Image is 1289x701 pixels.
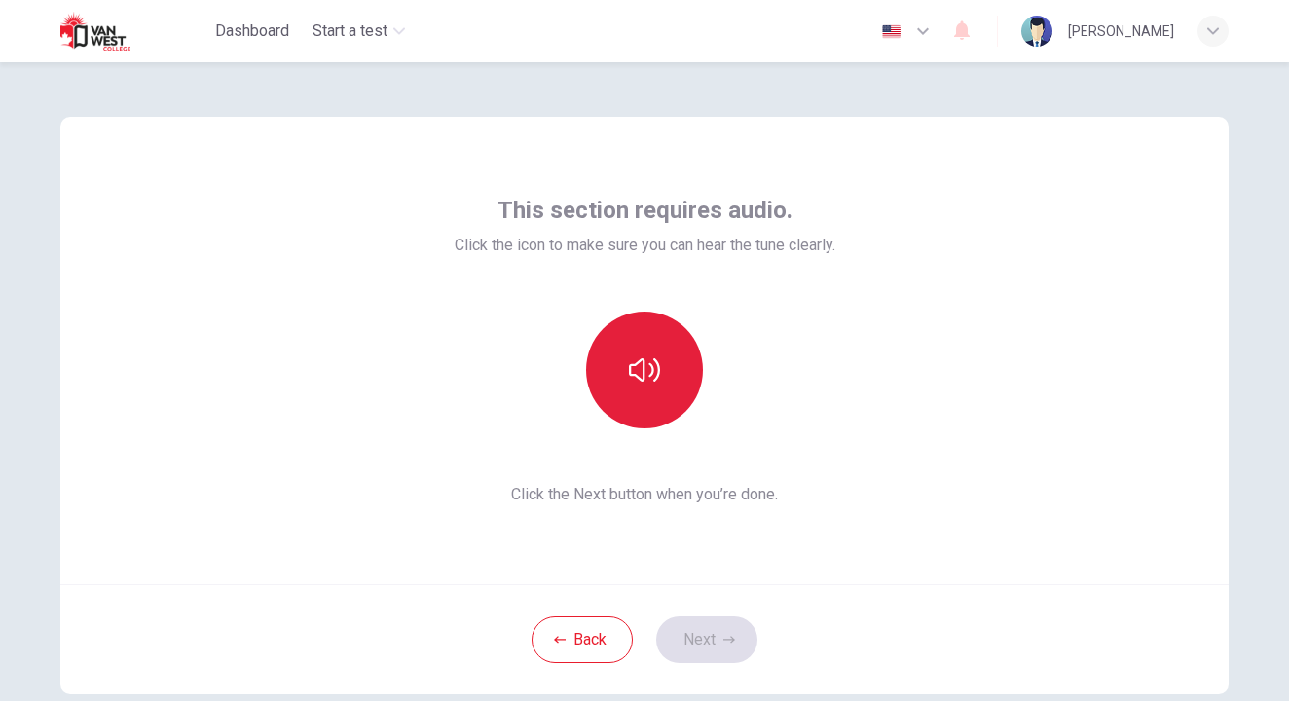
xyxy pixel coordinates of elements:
div: [PERSON_NAME] [1068,19,1174,43]
span: Start a test [313,19,387,43]
span: Dashboard [215,19,289,43]
span: Click the icon to make sure you can hear the tune clearly. [455,234,835,257]
span: This section requires audio. [497,195,792,226]
img: en [879,24,903,39]
button: Dashboard [207,14,297,49]
img: Van West logo [60,12,163,51]
button: Back [532,616,633,663]
a: Van West logo [60,12,207,51]
span: Click the Next button when you’re done. [455,483,835,506]
button: Start a test [305,14,413,49]
img: Profile picture [1021,16,1052,47]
